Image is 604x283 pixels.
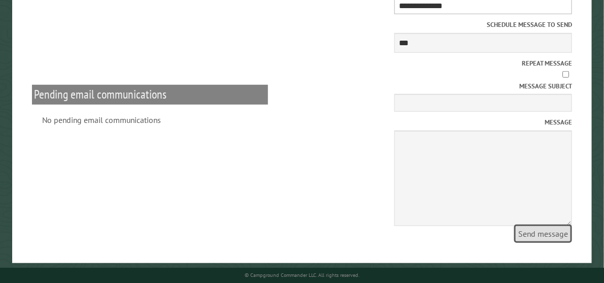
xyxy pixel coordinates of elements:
[32,85,268,104] h2: Pending email communications
[271,20,572,29] label: Schedule message to send
[245,272,359,278] small: © Campground Commander LLC. All rights reserved.
[42,115,258,125] div: No pending email communications
[271,81,572,91] label: Message subject
[514,225,572,243] span: Send message
[271,58,572,68] label: Repeat message
[271,117,572,127] label: Message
